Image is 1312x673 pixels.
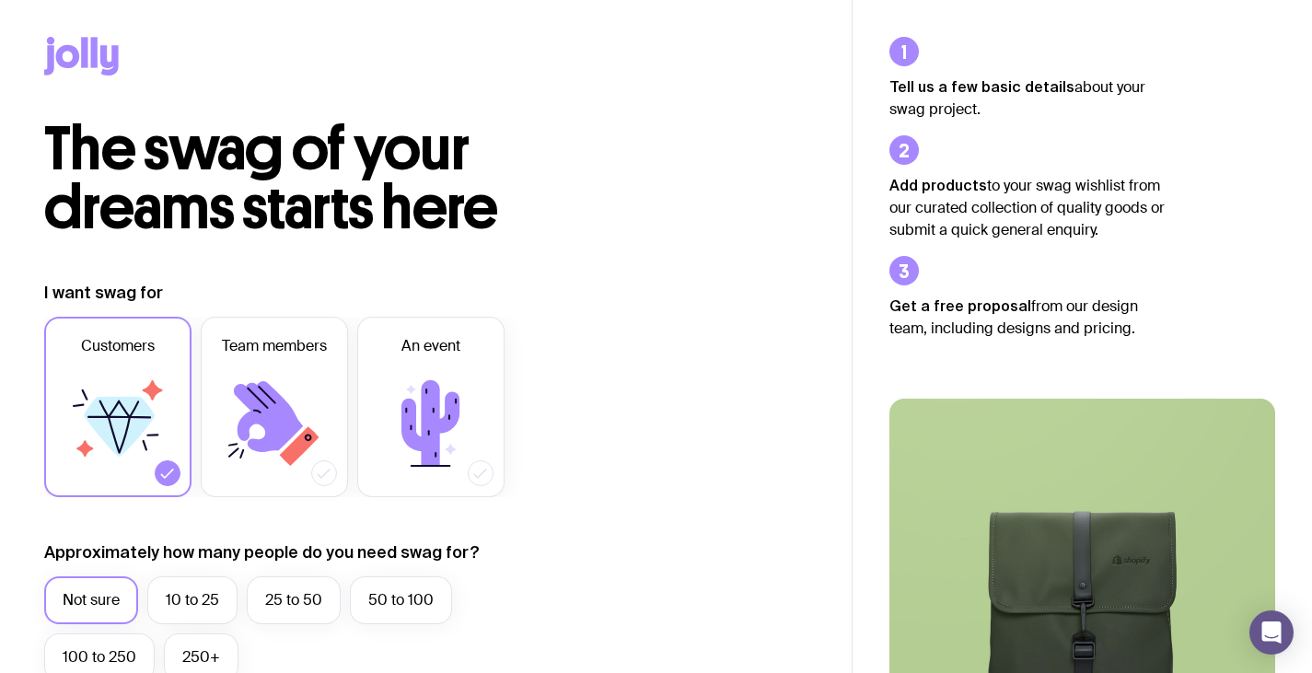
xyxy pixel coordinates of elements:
strong: Get a free proposal [889,297,1031,314]
span: Team members [222,335,327,357]
div: Open Intercom Messenger [1249,610,1294,655]
label: Approximately how many people do you need swag for? [44,541,480,563]
label: 10 to 25 [147,576,238,624]
span: The swag of your dreams starts here [44,112,498,244]
span: Customers [81,335,155,357]
strong: Tell us a few basic details [889,78,1074,95]
label: Not sure [44,576,138,624]
p: to your swag wishlist from our curated collection of quality goods or submit a quick general enqu... [889,174,1166,241]
span: An event [401,335,460,357]
label: I want swag for [44,282,163,304]
label: 25 to 50 [247,576,341,624]
p: about your swag project. [889,75,1166,121]
strong: Add products [889,177,987,193]
p: from our design team, including designs and pricing. [889,295,1166,340]
label: 50 to 100 [350,576,452,624]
